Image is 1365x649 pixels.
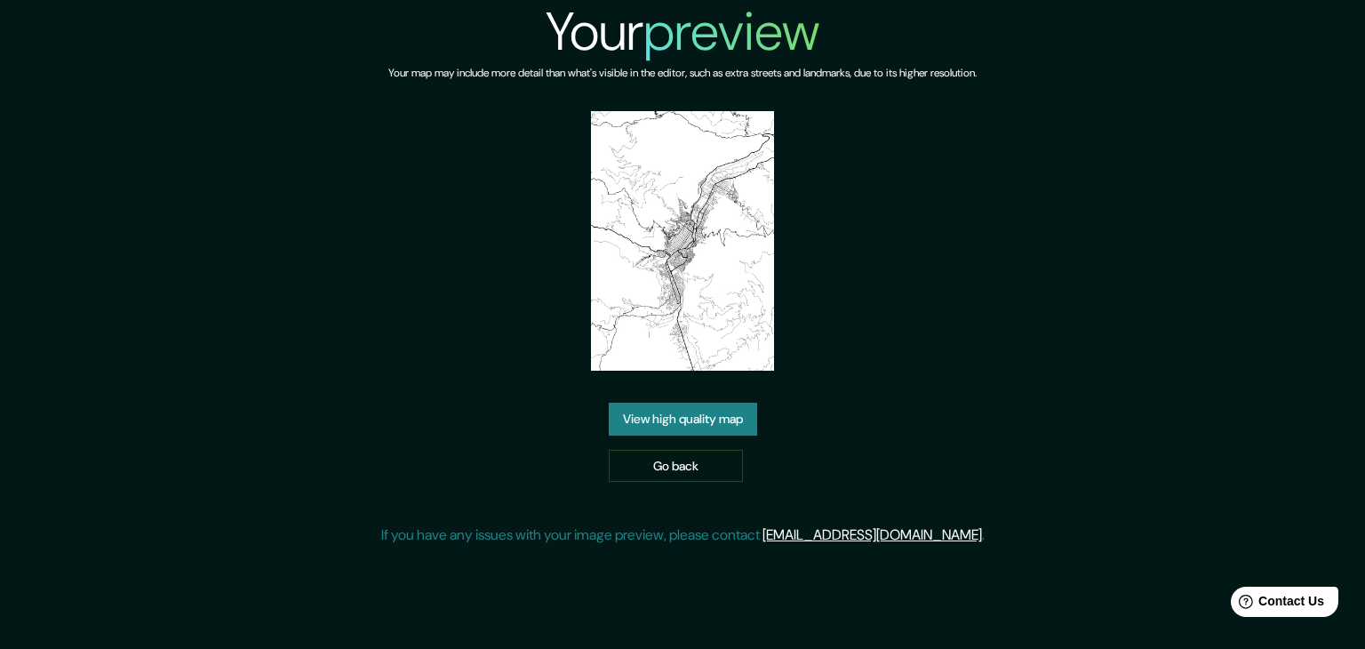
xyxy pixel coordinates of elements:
[591,111,775,371] img: created-map-preview
[609,450,743,483] a: Go back
[388,64,977,83] h6: Your map may include more detail than what's visible in the editor, such as extra streets and lan...
[381,525,985,546] p: If you have any issues with your image preview, please contact .
[609,403,757,436] a: View high quality map
[762,525,982,544] a: [EMAIL_ADDRESS][DOMAIN_NAME]
[1207,580,1345,629] iframe: Help widget launcher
